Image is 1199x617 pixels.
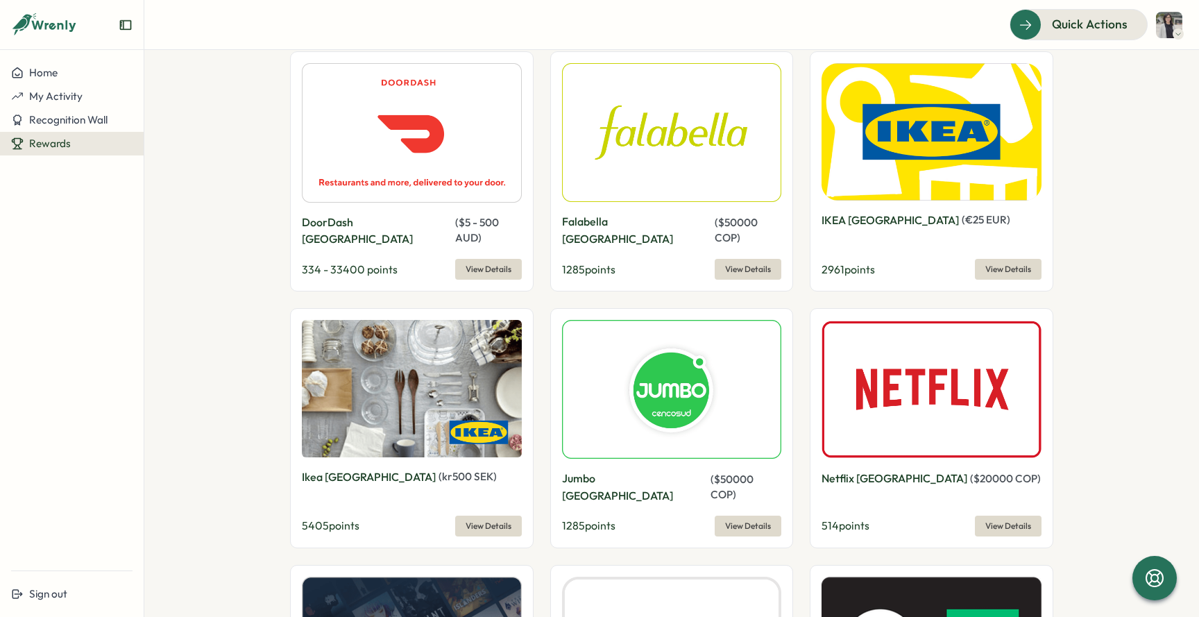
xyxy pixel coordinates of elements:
[715,259,781,280] button: View Details
[715,216,758,244] span: ( $ 50000 COP )
[562,518,615,532] span: 1285 points
[725,516,771,536] span: View Details
[455,259,522,280] button: View Details
[302,262,398,276] span: 334 - 33400 points
[970,472,1041,485] span: ( $ 20000 COP )
[29,90,83,103] span: My Activity
[562,213,712,248] p: Falabella [GEOGRAPHIC_DATA]
[711,473,754,501] span: ( $ 50000 COP )
[455,216,499,244] span: ( $ 5 - 500 AUD )
[302,214,452,248] p: DoorDash [GEOGRAPHIC_DATA]
[29,113,108,126] span: Recognition Wall
[562,262,615,276] span: 1285 points
[1010,9,1148,40] button: Quick Actions
[302,518,359,532] span: 5405 points
[562,470,708,505] p: Jumbo [GEOGRAPHIC_DATA]
[302,320,522,457] img: Ikea Sweden
[29,137,71,150] span: Rewards
[562,320,782,459] img: Jumbo Colombia
[1156,12,1182,38] img: Michelle Wan
[455,516,522,536] button: View Details
[119,18,133,32] button: Expand sidebar
[29,587,67,600] span: Sign out
[29,66,58,79] span: Home
[466,260,511,279] span: View Details
[975,516,1041,536] button: View Details
[962,213,1010,226] span: ( € 25 EUR )
[822,320,1041,459] img: Netflix Colombia
[822,262,875,276] span: 2961 points
[822,518,869,532] span: 514 points
[1052,15,1128,33] span: Quick Actions
[822,212,959,229] p: IKEA [GEOGRAPHIC_DATA]
[822,63,1041,201] img: IKEA France
[439,470,497,483] span: ( kr 500 SEK )
[822,470,967,487] p: Netflix [GEOGRAPHIC_DATA]
[725,260,771,279] span: View Details
[302,63,522,203] img: DoorDash Australia
[975,259,1041,280] button: View Details
[985,516,1031,536] span: View Details
[302,468,436,486] p: Ikea [GEOGRAPHIC_DATA]
[466,516,511,536] span: View Details
[715,516,781,536] button: View Details
[562,63,782,202] img: Falabella Colombia
[985,260,1031,279] span: View Details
